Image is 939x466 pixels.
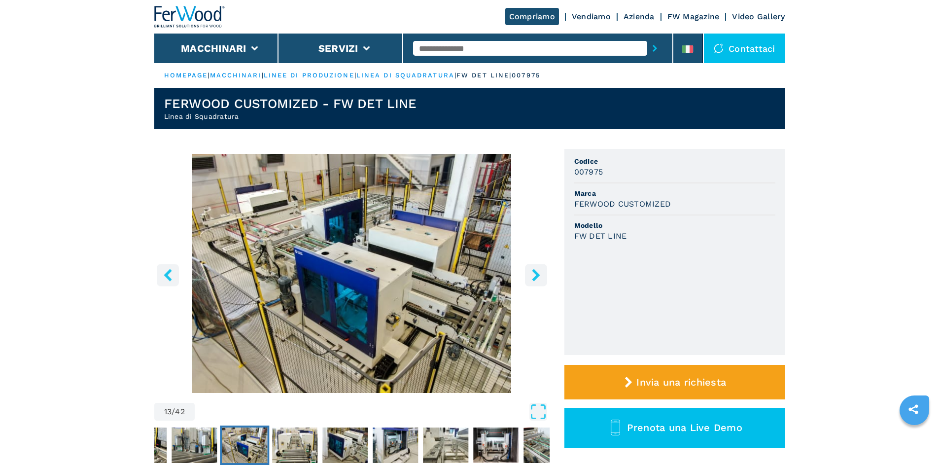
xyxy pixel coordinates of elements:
[322,428,368,463] img: bdf730dc8a1f1b34541538e2c90610d2
[421,426,470,465] button: Go to Slide 17
[574,230,627,242] h3: FW DET LINE
[164,111,417,121] h2: Linea di Squadratura
[512,71,541,80] p: 007975
[572,12,611,21] a: Vendiamo
[197,403,547,421] button: Open Fullscreen
[525,264,547,286] button: right-button
[897,422,932,459] iframe: Chat
[564,408,785,448] button: Prenota una Live Demo
[270,426,319,465] button: Go to Slide 14
[473,428,519,463] img: fca03708e6391b16b34d21f2b628f066
[423,428,468,463] img: c43ffa4344d79ab83fce749f6955e613
[456,71,512,80] p: fw det line |
[264,72,354,79] a: linee di produzione
[154,154,550,393] img: Linea di Squadratura FERWOOD CUSTOMIZED FW DET LINE
[208,72,209,79] span: |
[522,426,571,465] button: Go to Slide 19
[154,6,225,28] img: Ferwood
[505,8,559,25] a: Compriamo
[210,72,262,79] a: macchinari
[164,72,208,79] a: HOMEPAGE
[647,37,662,60] button: submit-button
[627,422,742,433] span: Prenota una Live Demo
[222,428,267,463] img: 1f9c0660e3b9447819abd5eca9c4165a
[262,72,264,79] span: |
[181,42,246,54] button: Macchinari
[667,12,720,21] a: FW Magazine
[624,12,655,21] a: Azienda
[172,428,217,463] img: eed31536be5a2a5324ba1f11f62b67af
[164,408,172,416] span: 13
[272,428,317,463] img: 2fbd74b06311504e2ac07e0a919701ad
[574,156,775,166] span: Codice
[119,426,169,465] button: Go to Slide 11
[220,426,269,465] button: Go to Slide 13
[371,426,420,465] button: Go to Slide 16
[714,43,724,53] img: Contattaci
[901,397,926,422] a: sharethis
[704,34,785,63] div: Contattaci
[121,428,167,463] img: 861fe80cf8ed56c0a443e0ef0ede0d34
[523,428,569,463] img: eb162572805c5bff01edb1648a86cc78
[320,426,370,465] button: Go to Slide 15
[354,72,356,79] span: |
[636,376,726,388] span: Invia una richiesta
[157,264,179,286] button: left-button
[574,220,775,230] span: Modello
[170,426,219,465] button: Go to Slide 12
[574,166,603,178] h3: 007975
[318,42,358,54] button: Servizi
[154,154,550,393] div: Go to Slide 13
[574,188,775,198] span: Marca
[175,408,185,416] span: 42
[732,12,785,21] a: Video Gallery
[564,365,785,399] button: Invia una richiesta
[373,428,418,463] img: 2c6f362ec4c2b98eaf825e0ef3afd625
[574,198,671,210] h3: FERWOOD CUSTOMIZED
[172,408,175,416] span: /
[471,426,521,465] button: Go to Slide 18
[356,72,454,79] a: linea di squadratura
[164,96,417,111] h1: FERWOOD CUSTOMIZED - FW DET LINE
[454,72,456,79] span: |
